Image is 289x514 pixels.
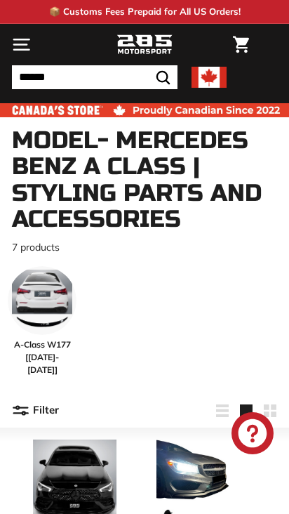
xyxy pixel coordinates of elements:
inbox-online-store-chat: Shopify online store chat [227,412,278,458]
p: 7 products [12,240,277,255]
button: Filter [12,394,59,428]
p: 📦 Customs Fees Prepaid for All US Orders! [49,5,241,19]
span: A-Class W177 [[DATE]-[DATE]] [8,338,76,376]
a: A-Class W177 [[DATE]-[DATE]] [8,266,76,376]
input: Search [12,65,177,89]
img: Logo_285_Motorsport_areodynamics_components [116,33,173,57]
h1: Model- Mercedes Benz A Class | Styling Parts and Accessories [12,128,277,233]
a: Cart [226,25,256,65]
